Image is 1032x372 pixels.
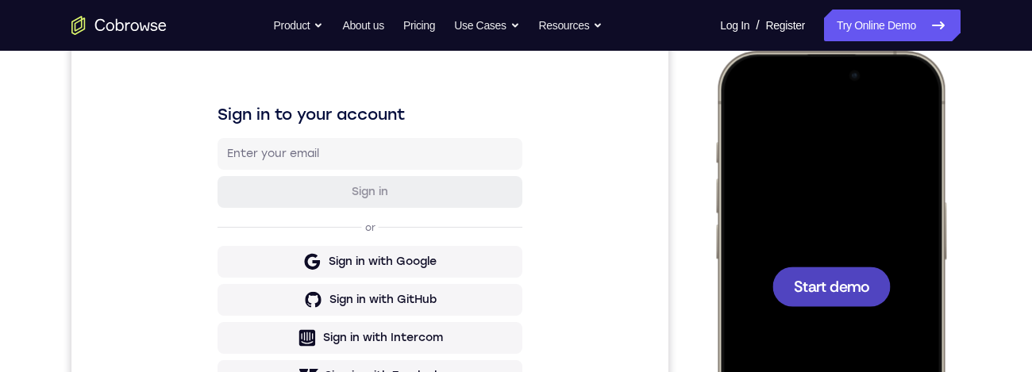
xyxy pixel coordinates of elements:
a: Go to the home page [71,16,167,35]
div: Sign in with GitHub [258,297,365,313]
a: Register [766,10,805,41]
button: Sign in with GitHub [146,290,451,321]
span: Start demo [79,228,155,243]
span: / [756,16,759,35]
button: Sign in [146,182,451,213]
div: Sign in with Google [257,259,365,275]
a: Pricing [403,10,435,41]
input: Enter your email [156,151,441,167]
button: Use Cases [454,10,519,41]
button: Sign in with Google [146,251,451,283]
button: Sign in with Intercom [146,328,451,359]
a: Log In [720,10,749,41]
a: Try Online Demo [824,10,961,41]
button: Start demo [58,216,176,255]
a: About us [342,10,383,41]
button: Resources [539,10,603,41]
p: or [291,227,307,240]
div: Sign in with Intercom [252,336,372,351]
button: Product [274,10,324,41]
h1: Sign in to your account [146,109,451,131]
